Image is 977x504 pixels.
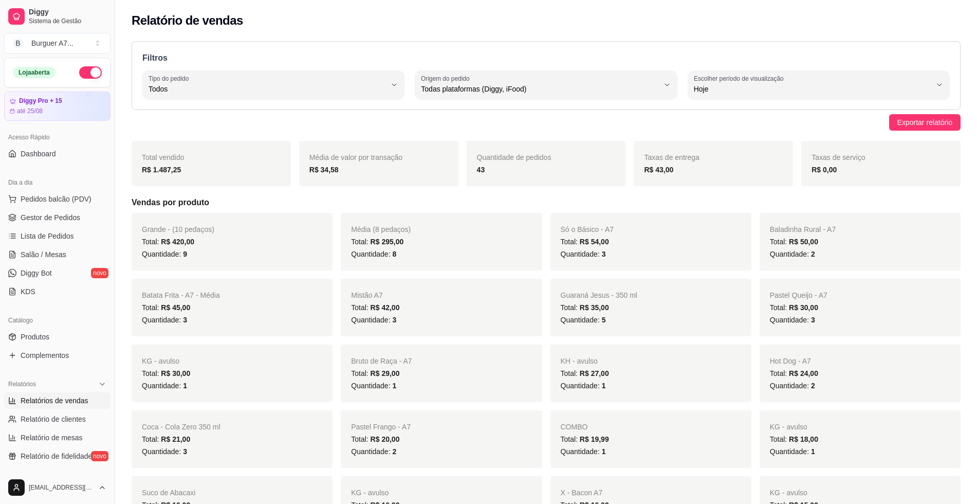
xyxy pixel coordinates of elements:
[897,117,952,128] span: Exportar relatório
[561,238,609,246] span: Total:
[811,316,815,324] span: 3
[21,332,49,342] span: Produtos
[29,17,106,25] span: Sistema de Gestão
[142,357,179,365] span: KG - avulso
[421,84,658,94] span: Todas plataformas (Diggy, iFood)
[580,238,609,246] span: R$ 54,00
[770,238,818,246] span: Total:
[351,357,412,365] span: Bruto de Raça - A7
[561,447,606,456] span: Quantidade:
[351,447,396,456] span: Quantidade:
[309,166,339,174] strong: R$ 34,58
[644,153,699,161] span: Taxas de entrega
[789,369,818,377] span: R$ 24,00
[770,250,815,258] span: Quantidade:
[4,392,110,409] a: Relatórios de vendas
[4,312,110,329] div: Catálogo
[477,153,551,161] span: Quantidade de pedidos
[351,423,411,431] span: Pastel Frango - A7
[183,250,187,258] span: 9
[13,38,23,48] span: B
[79,66,102,79] button: Alterar Status
[561,369,609,377] span: Total:
[561,357,598,365] span: KH - avulso
[580,435,609,443] span: R$ 19,99
[415,70,677,99] button: Origem do pedidoTodas plataformas (Diggy, iFood)
[31,38,73,48] div: Burguer A7 ...
[142,435,190,443] span: Total:
[4,246,110,263] a: Salão / Mesas
[889,114,961,131] button: Exportar relatório
[4,174,110,191] div: Dia a dia
[161,369,190,377] span: R$ 30,00
[183,382,187,390] span: 1
[561,303,609,312] span: Total:
[561,435,609,443] span: Total:
[21,231,74,241] span: Lista de Pedidos
[770,357,811,365] span: Hot Dog - A7
[351,225,411,233] span: Média (8 pedaços)
[561,291,637,299] span: Guaraná Jesus - 350 ml
[142,291,220,299] span: Batata Frita - A7 - Média
[21,451,92,461] span: Relatório de fidelidade
[561,316,606,324] span: Quantidade:
[21,212,80,223] span: Gestor de Pedidos
[580,303,609,312] span: R$ 35,00
[811,382,815,390] span: 2
[789,238,818,246] span: R$ 50,00
[421,74,473,83] label: Origem do pedido
[688,70,950,99] button: Escolher período de visualizaçãoHoje
[351,238,403,246] span: Total:
[21,414,86,424] span: Relatório de clientes
[4,329,110,345] a: Produtos
[770,316,815,324] span: Quantidade:
[132,196,961,209] h5: Vendas por produto
[4,129,110,146] div: Acesso Rápido
[371,435,400,443] span: R$ 20,00
[4,209,110,226] a: Gestor de Pedidos
[351,382,396,390] span: Quantidade:
[561,382,606,390] span: Quantidade:
[351,316,396,324] span: Quantidade:
[4,4,110,29] a: DiggySistema de Gestão
[602,382,606,390] span: 1
[602,447,606,456] span: 1
[770,447,815,456] span: Quantidade:
[149,84,386,94] span: Todos
[392,250,396,258] span: 8
[4,475,110,500] button: [EMAIL_ADDRESS][DOMAIN_NAME]
[392,382,396,390] span: 1
[142,369,190,377] span: Total:
[561,489,603,497] span: X - Bacon A7
[21,249,66,260] span: Salão / Mesas
[4,448,110,464] a: Relatório de fidelidadenovo
[770,435,818,443] span: Total:
[19,97,62,105] article: Diggy Pro + 15
[371,369,400,377] span: R$ 29,00
[13,67,56,78] div: Loja aberta
[183,447,187,456] span: 3
[371,238,404,246] span: R$ 295,00
[142,225,214,233] span: Grande - (10 pedaços)
[4,228,110,244] a: Lista de Pedidos
[694,74,787,83] label: Escolher período de visualização
[29,483,94,492] span: [EMAIL_ADDRESS][DOMAIN_NAME]
[811,250,815,258] span: 2
[17,107,43,115] article: até 25/08
[789,435,818,443] span: R$ 18,00
[21,149,56,159] span: Dashboard
[811,447,815,456] span: 1
[142,70,404,99] button: Tipo do pedidoTodos
[351,303,399,312] span: Total:
[392,447,396,456] span: 2
[770,489,807,497] span: KG - avulso
[21,395,88,406] span: Relatórios de vendas
[21,433,83,443] span: Relatório de mesas
[477,166,485,174] strong: 43
[770,225,836,233] span: Baladinha Rural - A7
[161,238,194,246] span: R$ 420,00
[142,423,220,431] span: Coca - Cola Zero 350 ml
[8,380,36,388] span: Relatórios
[392,316,396,324] span: 3
[4,92,110,121] a: Diggy Pro + 15até 25/08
